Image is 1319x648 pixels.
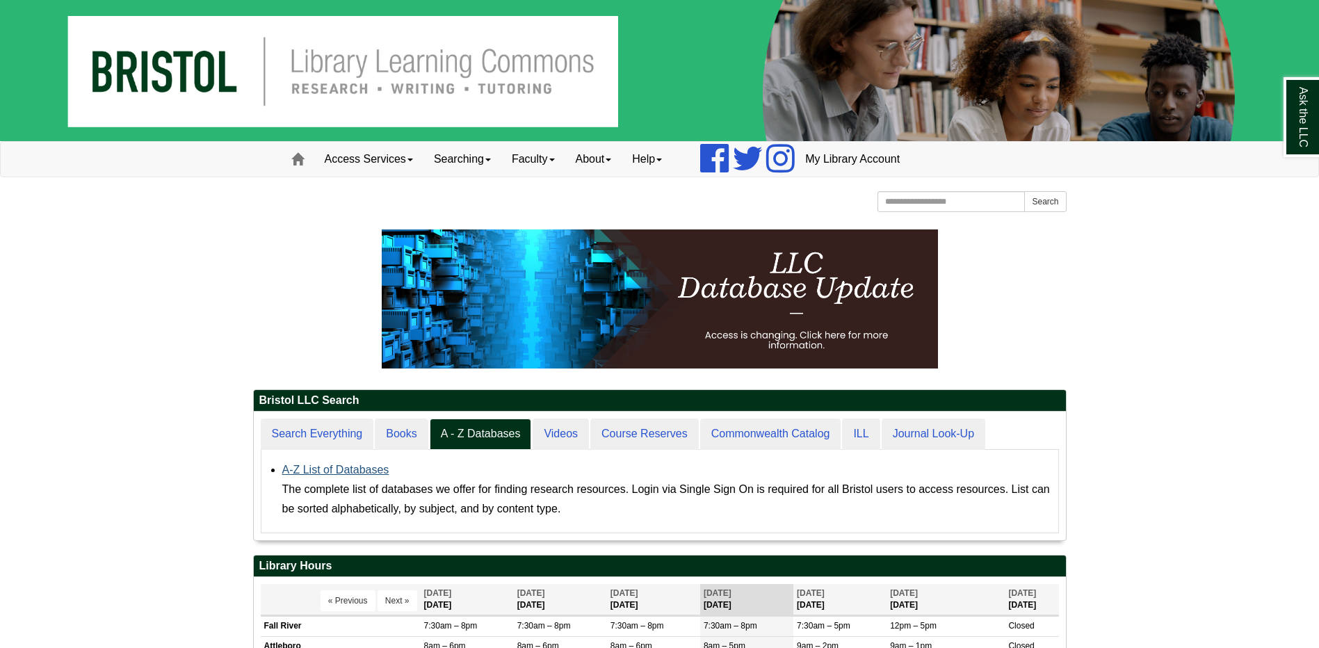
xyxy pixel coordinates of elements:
div: The complete list of databases we offer for finding research resources. Login via Single Sign On ... [282,480,1051,519]
span: [DATE] [797,588,825,598]
a: Journal Look-Up [882,419,985,450]
span: 7:30am – 8pm [704,621,757,631]
span: 7:30am – 8pm [610,621,664,631]
span: 12pm – 5pm [890,621,937,631]
span: 7:30am – 5pm [797,621,850,631]
img: HTML tutorial [382,229,938,368]
th: [DATE] [514,584,607,615]
a: Course Reserves [590,419,699,450]
span: [DATE] [610,588,638,598]
th: [DATE] [1005,584,1058,615]
button: Next » [378,590,417,611]
th: [DATE] [700,584,793,615]
a: Access Services [314,142,423,177]
a: Books [375,419,428,450]
a: A - Z Databases [430,419,532,450]
span: [DATE] [517,588,545,598]
th: [DATE] [607,584,700,615]
span: [DATE] [1008,588,1036,598]
span: Closed [1008,621,1034,631]
a: ILL [842,419,880,450]
a: Commonwealth Catalog [700,419,841,450]
th: [DATE] [421,584,514,615]
span: [DATE] [424,588,452,598]
a: Videos [533,419,589,450]
span: [DATE] [704,588,731,598]
h2: Bristol LLC Search [254,390,1066,412]
a: Help [622,142,672,177]
a: Search Everything [261,419,374,450]
a: A-Z List of Databases [282,464,389,476]
a: My Library Account [795,142,910,177]
span: 7:30am – 8pm [517,621,571,631]
span: [DATE] [890,588,918,598]
th: [DATE] [887,584,1005,615]
a: Faculty [501,142,565,177]
th: [DATE] [793,584,887,615]
span: 7:30am – 8pm [424,621,478,631]
a: About [565,142,622,177]
td: Fall River [261,617,421,636]
a: Searching [423,142,501,177]
button: Search [1024,191,1066,212]
button: « Previous [321,590,375,611]
h2: Library Hours [254,556,1066,577]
